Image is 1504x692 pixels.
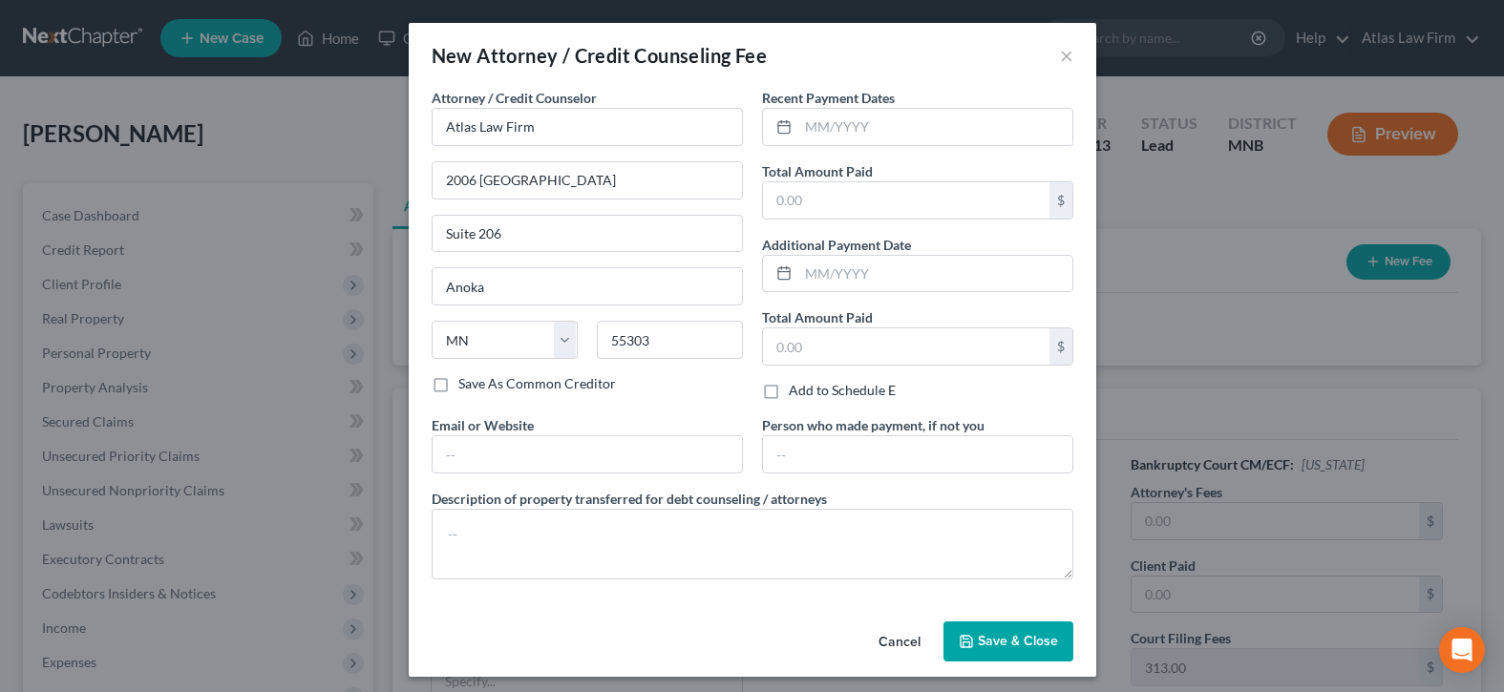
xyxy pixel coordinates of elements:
label: Recent Payment Dates [762,88,895,108]
label: Save As Common Creditor [458,374,616,393]
input: MM/YYYY [798,109,1072,145]
span: Attorney / Credit Counseling Fee [477,44,767,67]
input: MM/YYYY [798,256,1072,292]
label: Email or Website [432,415,534,435]
label: Add to Schedule E [789,381,896,400]
input: Search creditor by name... [432,108,743,146]
label: Person who made payment, if not you [762,415,985,435]
input: 0.00 [763,182,1049,219]
label: Description of property transferred for debt counseling / attorneys [432,489,827,509]
input: -- [433,436,742,472]
span: New [432,44,473,67]
span: Save & Close [978,633,1058,649]
label: Total Amount Paid [762,307,873,327]
div: $ [1049,182,1072,219]
button: Save & Close [943,621,1073,661]
label: Additional Payment Date [762,235,911,255]
div: Open Intercom Messenger [1439,627,1485,673]
div: $ [1049,328,1072,365]
span: Attorney / Credit Counselor [432,90,597,106]
input: Enter address... [433,162,742,199]
button: Cancel [863,623,936,661]
input: 0.00 [763,328,1049,365]
button: × [1060,44,1073,67]
input: Apt, Suite, etc... [433,216,742,252]
input: Enter city... [433,268,742,304]
label: Total Amount Paid [762,161,873,181]
input: -- [763,436,1072,472]
input: Enter zip... [597,321,743,359]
